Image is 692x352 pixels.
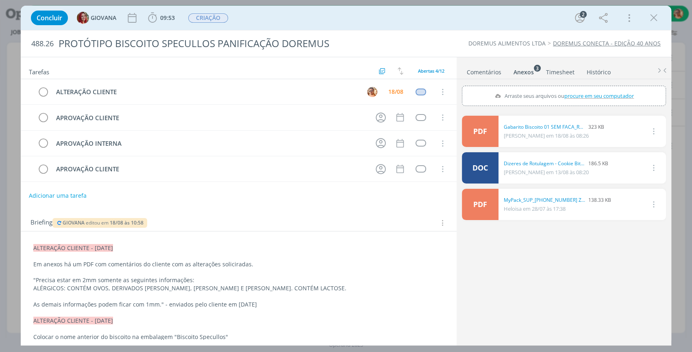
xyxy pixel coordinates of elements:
[564,92,634,99] span: procure em seu computador
[33,276,444,284] p: "Precisa estar em 2mm somente as seguintes informações:
[546,65,575,76] a: Timesheet
[63,219,85,226] span: GIOVANA
[30,218,52,228] span: Briefing
[366,86,378,98] button: V
[21,6,671,346] div: dialog
[33,260,444,268] p: Em anexos há um PDF com comentários do cliente com as alterações soliciradas.
[160,14,175,22] span: 09:53
[86,219,109,226] span: editou em
[33,333,444,341] p: Colocar o nome anterior do biscoito na embalagem "Biscoito Specullos"
[504,197,611,204] div: 138.33 KB
[580,11,587,18] div: 2
[504,197,585,204] a: MyPack_SUP_[PHONE_NUMBER] Zíper (150x120x70).pdf
[52,113,368,123] div: APROVAÇÃO CLIENTE
[514,68,534,76] div: Anexos
[33,244,113,252] span: ALTERAÇÃO CLIENTE - [DATE]
[462,116,498,147] a: PDF
[110,219,144,226] span: 18/08 às 10:58
[37,15,62,21] span: Concluir
[504,123,604,131] div: 323 KB
[29,66,49,76] span: Tarefas
[77,12,116,24] button: GGIOVANA
[504,123,585,131] a: Gabarito Biscoito 01 SEM FACA_Rev. 01.pdf
[504,160,608,167] div: 186.5 KB
[146,11,177,24] button: 09:53
[553,39,661,47] a: DOREMUS CONECTA - EDIÇÃO 40 ANOS
[418,68,444,74] span: Abertas 4/12
[504,160,585,167] a: Dizeres de Rotulagem - Cookie Bits - Convenção 40 anos (2).doc
[52,164,368,174] div: APROVAÇÃO CLIENTE
[56,220,144,226] button: GIOVANA editou em 18/08 às 10:58
[91,15,116,21] span: GIOVANA
[31,39,54,48] span: 488.26
[466,65,502,76] a: Comentários
[398,67,403,75] img: arrow-down-up.svg
[534,65,541,71] sup: 3
[468,39,546,47] a: DOREMUS ALIMENTOS LTDA
[462,189,498,220] a: PDF
[504,205,566,212] span: Heloisa em 28/07 às 17:38
[55,34,395,54] div: PROTÓTIPO BISCOITO SPECULLOS PANIFICAÇÃO DOREMUS
[491,91,636,101] label: Arraste seus arquivos ou
[33,317,113,324] span: ALTERAÇÃO CLIENTE - [DATE]
[28,188,87,203] button: Adicionar uma tarefa
[52,138,368,149] div: APROVAÇÃO INTERNA
[504,132,589,139] span: [PERSON_NAME] em 18/08 às 08:26
[33,284,444,292] p: ALÉRGICOS: CONTÉM OVOS, DERIVADOS [PERSON_NAME], [PERSON_NAME] E [PERSON_NAME]. CONTÉM LACTOSE.
[586,65,611,76] a: Histórico
[367,87,377,97] img: V
[33,300,444,309] p: As demais informações podem ficar com 1mm." - enviados pelo cliente em [DATE]
[462,152,498,184] a: DOC
[52,87,359,97] div: ALTERAÇÃO CLIENTE
[31,11,68,25] button: Concluir
[388,89,403,95] div: 18/08
[573,11,586,24] button: 2
[77,12,89,24] img: G
[504,168,589,176] span: [PERSON_NAME] em 13/08 às 08:20
[188,13,228,23] button: CRIAÇÃO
